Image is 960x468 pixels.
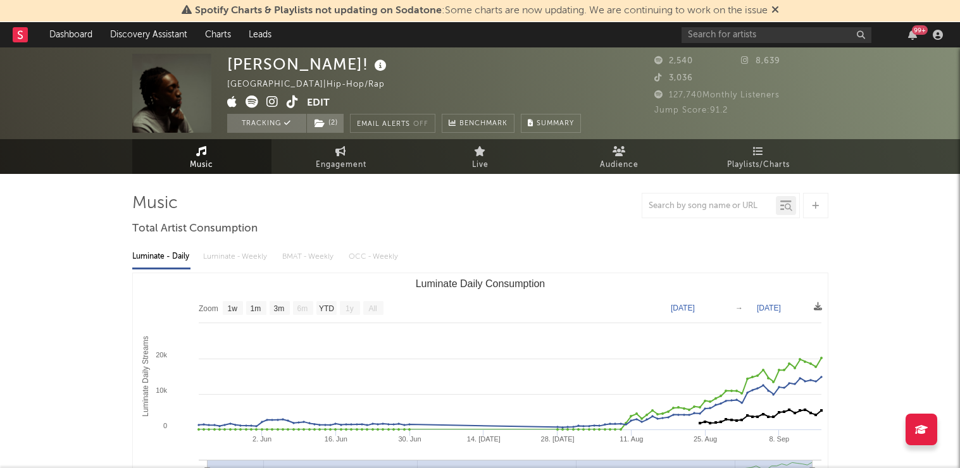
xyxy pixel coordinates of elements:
[297,304,308,313] text: 6m
[415,278,545,289] text: Luminate Daily Consumption
[316,157,366,173] span: Engagement
[671,304,695,312] text: [DATE]
[273,304,284,313] text: 3m
[41,22,101,47] a: Dashboard
[771,6,779,16] span: Dismiss
[227,304,237,313] text: 1w
[689,139,828,174] a: Playlists/Charts
[398,435,421,443] text: 30. Jun
[318,304,334,313] text: YTD
[132,246,190,268] div: Luminate - Daily
[190,157,213,173] span: Music
[227,77,399,92] div: [GEOGRAPHIC_DATA] | Hip-Hop/Rap
[654,106,728,114] span: Jump Score: 91.2
[346,304,354,313] text: 1y
[324,435,347,443] text: 16. Jun
[769,435,789,443] text: 8. Sep
[411,139,550,174] a: Live
[271,139,411,174] a: Engagement
[735,304,743,312] text: →
[195,6,768,16] span: : Some charts are now updating. We are continuing to work on the issue
[540,435,574,443] text: 28. [DATE]
[132,139,271,174] a: Music
[140,336,149,416] text: Luminate Daily Streams
[600,157,639,173] span: Audience
[620,435,643,443] text: 11. Aug
[472,157,489,173] span: Live
[368,304,377,313] text: All
[459,116,508,132] span: Benchmark
[550,139,689,174] a: Audience
[156,386,167,394] text: 10k
[240,22,280,47] a: Leads
[306,114,344,133] span: ( 2 )
[250,304,261,313] text: 1m
[252,435,271,443] text: 2. Jun
[227,114,306,133] button: Tracking
[163,422,166,429] text: 0
[227,54,390,75] div: [PERSON_NAME]!
[199,304,218,313] text: Zoom
[741,57,780,65] span: 8,639
[642,201,776,211] input: Search by song name or URL
[727,157,790,173] span: Playlists/Charts
[307,114,344,133] button: (2)
[521,114,581,133] button: Summary
[654,57,693,65] span: 2,540
[693,435,716,443] text: 25. Aug
[654,91,780,99] span: 127,740 Monthly Listeners
[195,6,442,16] span: Spotify Charts & Playlists not updating on Sodatone
[537,120,574,127] span: Summary
[654,74,693,82] span: 3,036
[682,27,871,43] input: Search for artists
[101,22,196,47] a: Discovery Assistant
[413,121,428,128] em: Off
[908,30,917,40] button: 99+
[307,95,330,111] button: Edit
[442,114,514,133] a: Benchmark
[757,304,781,312] text: [DATE]
[156,351,167,359] text: 20k
[132,221,258,237] span: Total Artist Consumption
[466,435,500,443] text: 14. [DATE]
[912,25,928,35] div: 99 +
[196,22,240,47] a: Charts
[350,114,435,133] button: Email AlertsOff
